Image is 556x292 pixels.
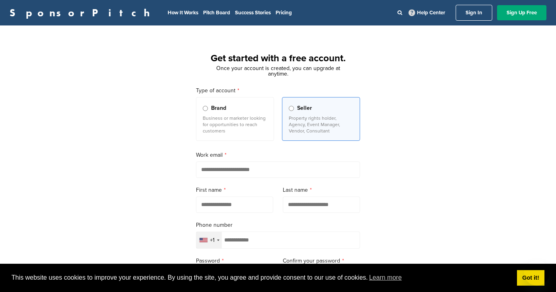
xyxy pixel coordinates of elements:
label: Password [196,257,273,265]
input: Brand Business or marketer looking for opportunities to reach customers [203,106,208,111]
span: This website uses cookies to improve your experience. By using the site, you agree and provide co... [12,272,511,284]
a: Pitch Board [203,10,230,16]
label: First name [196,186,273,195]
label: Type of account [196,86,360,95]
a: dismiss cookie message [517,270,544,286]
span: Brand [211,104,226,113]
label: Work email [196,151,360,160]
input: Seller Property rights holder, Agency, Event Manager, Vendor, Consultant [289,106,294,111]
p: Property rights holder, Agency, Event Manager, Vendor, Consultant [289,115,353,134]
h1: Get started with a free account. [186,51,370,66]
a: Help Center [407,8,447,18]
span: Seller [297,104,312,113]
span: Once your account is created, you can upgrade at anytime. [216,65,340,77]
label: Phone number [196,221,360,230]
label: Confirm your password [283,257,360,265]
div: Selected country [196,232,222,248]
label: Last name [283,186,360,195]
a: Sign Up Free [497,5,546,20]
p: Business or marketer looking for opportunities to reach customers [203,115,267,134]
a: Success Stories [235,10,271,16]
a: How It Works [168,10,198,16]
a: Pricing [276,10,292,16]
a: SponsorPitch [10,8,155,18]
iframe: Button to launch messaging window [524,260,550,286]
a: learn more about cookies [368,272,403,284]
a: Sign In [456,5,492,21]
div: +1 [210,237,215,243]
